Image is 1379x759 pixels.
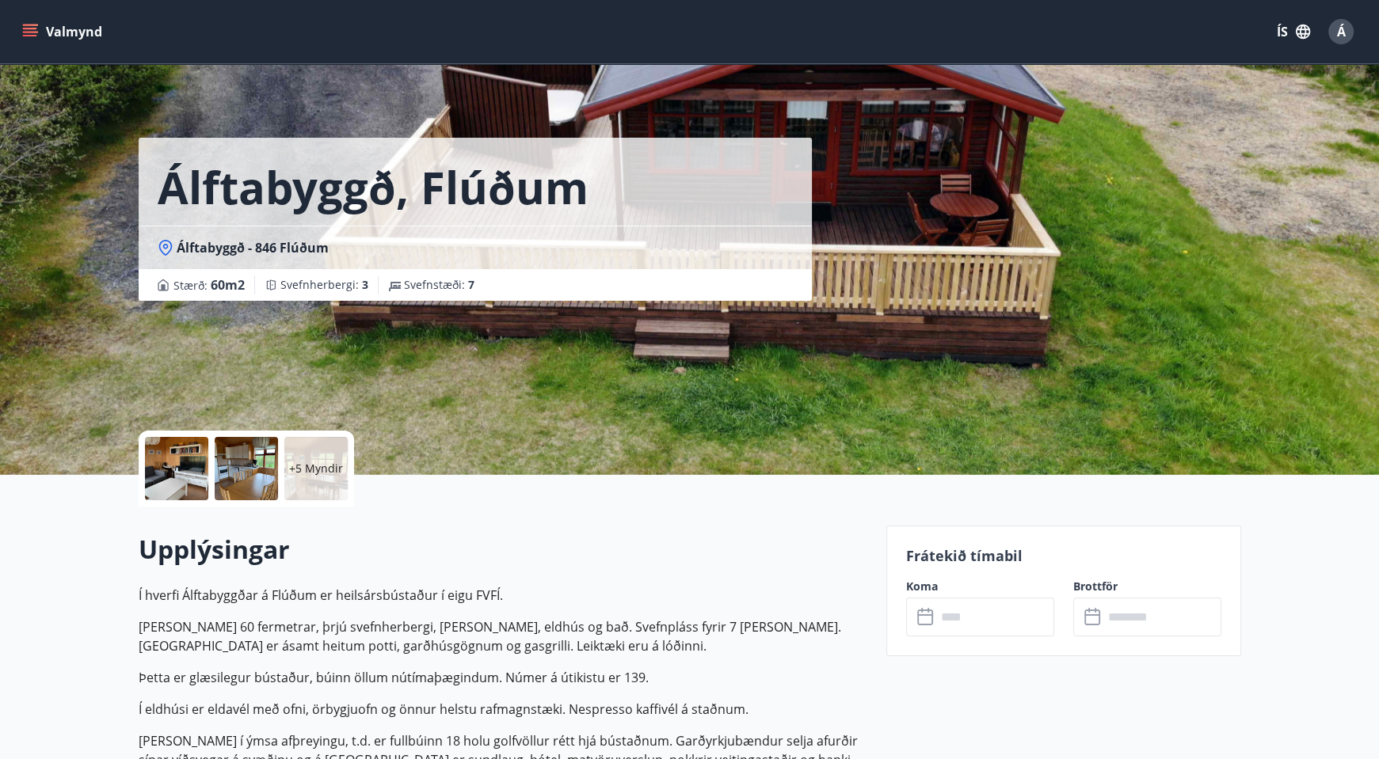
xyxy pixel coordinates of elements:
span: Svefnherbergi : [280,277,368,293]
p: Þetta er glæsilegur bústaður, búinn öllum nútímaþægindum. Númer á útikistu er 139. [139,668,867,687]
p: Í hverfi Álftabyggðar á Flúðum er heilsársbústaður í eigu FVFÍ. [139,586,867,605]
span: 7 [468,277,474,292]
span: Á [1337,23,1346,40]
span: Svefnstæði : [404,277,474,293]
p: Frátekið tímabil [906,545,1221,566]
button: Á [1322,13,1360,51]
span: 3 [362,277,368,292]
p: Í eldhúsi er eldavél með ofni, örbygjuofn og önnur helstu rafmagnstæki. Nespresso kaffivél á stað... [139,700,867,719]
h2: Upplýsingar [139,532,867,567]
h1: Álftabyggð, Flúðum [158,157,589,217]
button: menu [19,17,109,46]
span: 60 m2 [211,276,245,294]
label: Koma [906,579,1054,594]
span: Stærð : [173,275,245,294]
span: Álftabyggð - 846 Flúðum [177,239,329,256]
p: [PERSON_NAME] 60 fermetrar, þrjú svefnherbergi, [PERSON_NAME], eldhús og bað. Svefnpláss fyrir 7 ... [139,617,867,655]
button: ÍS [1268,17,1319,46]
p: +5 Myndir [289,461,343,476]
label: Brottför [1073,579,1221,594]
